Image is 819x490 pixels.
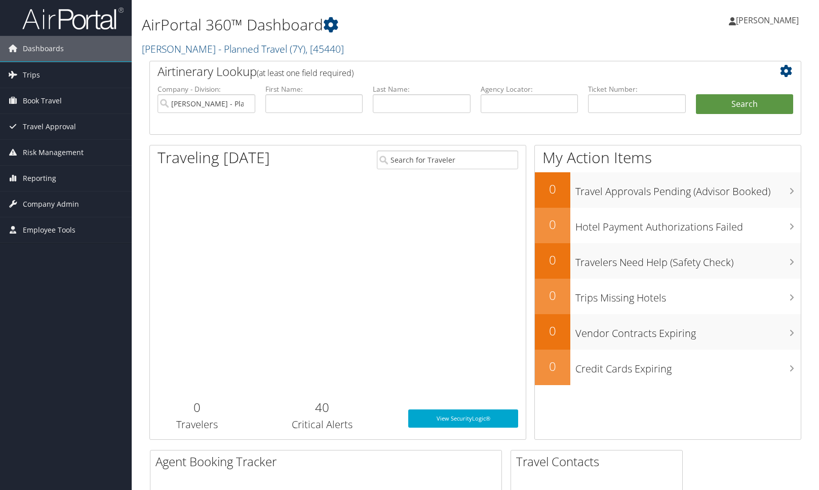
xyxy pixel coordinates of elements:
label: Ticket Number: [588,84,686,94]
label: Last Name: [373,84,471,94]
a: [PERSON_NAME] - Planned Travel [142,42,344,56]
label: Agency Locator: [481,84,578,94]
span: , [ 45440 ] [305,42,344,56]
a: 0Hotel Payment Authorizations Failed [535,208,801,243]
span: Book Travel [23,88,62,114]
a: 0Travel Approvals Pending (Advisor Booked) [535,172,801,208]
h3: Trips Missing Hotels [575,286,801,305]
img: airportal-logo.png [22,7,124,30]
h3: Travelers Need Help (Safety Check) [575,250,801,270]
h2: 0 [535,216,570,233]
h3: Travelers [158,418,237,432]
span: Employee Tools [23,217,75,243]
h1: My Action Items [535,147,801,168]
span: (at least one field required) [257,67,354,79]
button: Search [696,94,794,115]
span: Trips [23,62,40,88]
a: 0Trips Missing Hotels [535,279,801,314]
h2: 0 [535,180,570,198]
h2: 40 [252,399,393,416]
a: 0Vendor Contracts Expiring [535,314,801,350]
a: 0Credit Cards Expiring [535,350,801,385]
span: ( 7Y ) [290,42,305,56]
h2: 0 [535,322,570,340]
input: Search for Traveler [377,150,518,169]
h2: 0 [535,251,570,269]
h1: AirPortal 360™ Dashboard [142,14,587,35]
span: Travel Approval [23,114,76,139]
h3: Critical Alerts [252,418,393,432]
h2: 0 [535,358,570,375]
h2: 0 [158,399,237,416]
h3: Credit Cards Expiring [575,357,801,376]
span: Reporting [23,166,56,191]
h2: Agent Booking Tracker [155,453,501,470]
label: First Name: [265,84,363,94]
h2: Travel Contacts [516,453,682,470]
h2: 0 [535,287,570,304]
a: [PERSON_NAME] [729,5,809,35]
h3: Travel Approvals Pending (Advisor Booked) [575,179,801,199]
h3: Hotel Payment Authorizations Failed [575,215,801,234]
label: Company - Division: [158,84,255,94]
h1: Traveling [DATE] [158,147,270,168]
h3: Vendor Contracts Expiring [575,321,801,341]
span: Risk Management [23,140,84,165]
a: View SecurityLogic® [408,409,518,428]
span: [PERSON_NAME] [736,15,799,26]
span: Dashboards [23,36,64,61]
a: 0Travelers Need Help (Safety Check) [535,243,801,279]
span: Company Admin [23,192,79,217]
h2: Airtinerary Lookup [158,63,739,80]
